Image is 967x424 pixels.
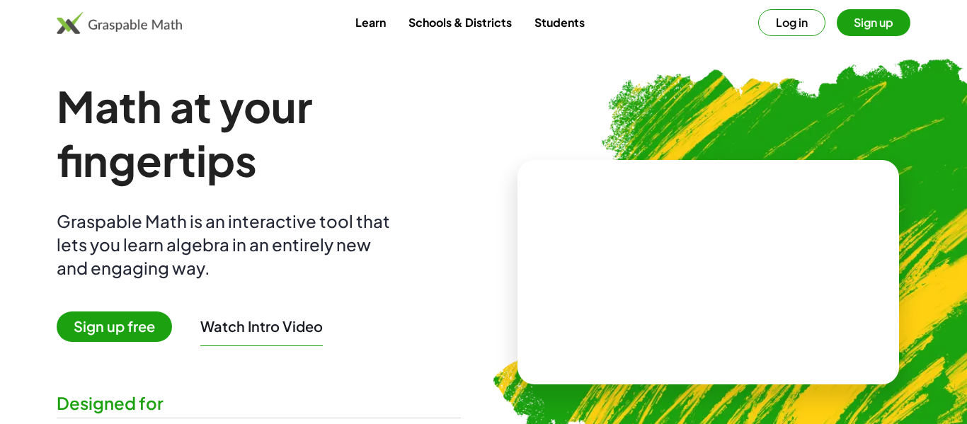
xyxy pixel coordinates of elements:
span: Sign up free [57,311,172,342]
a: Schools & Districts [397,9,523,35]
video: What is this? This is dynamic math notation. Dynamic math notation plays a central role in how Gr... [602,219,815,326]
button: Watch Intro Video [200,317,323,336]
div: Graspable Math is an interactive tool that lets you learn algebra in an entirely new and engaging... [57,210,396,280]
button: Sign up [837,9,910,36]
div: Designed for [57,391,461,415]
h1: Math at your fingertips [57,79,461,187]
a: Learn [344,9,397,35]
a: Students [523,9,596,35]
button: Log in [758,9,825,36]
